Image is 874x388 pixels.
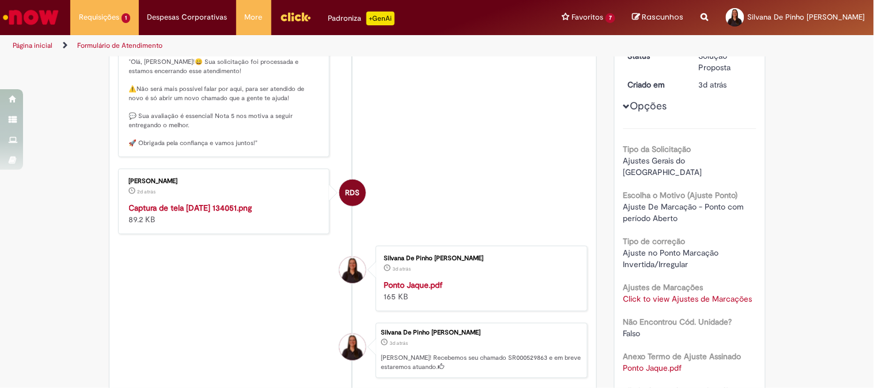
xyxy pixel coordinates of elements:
div: Padroniza [328,12,395,25]
div: Silvana De Pinho Domingues Hanada [339,334,366,360]
dt: Criado em [619,79,690,90]
b: Tipo da Solicitação [623,144,691,154]
div: [PERSON_NAME] [129,178,321,185]
span: 7 [606,13,615,23]
time: 25/08/2025 09:11:43 [389,340,408,347]
a: Página inicial [13,41,52,50]
span: Requisições [79,12,119,23]
div: Silvana De Pinho [PERSON_NAME] [384,255,576,262]
span: RDS [346,179,360,207]
ul: Trilhas de página [9,35,574,56]
span: Ajustes Gerais do [GEOGRAPHIC_DATA] [623,155,702,177]
span: Rascunhos [642,12,684,22]
span: 1 [122,13,130,23]
div: Raquel De Souza [339,180,366,206]
a: Captura de tela [DATE] 134051.png [129,203,252,213]
span: 3d atrás [389,340,408,347]
a: Formulário de Atendimento [77,41,162,50]
b: Escolha o Motivo (Ajuste Ponto) [623,190,738,200]
span: 3d atrás [699,79,727,90]
span: Favoritos [572,12,603,23]
img: ServiceNow [1,6,60,29]
span: Despesas Corporativas [147,12,228,23]
span: More [245,12,263,23]
li: Silvana De Pinho Domingues Hanada [118,323,588,378]
div: Solução Proposta [699,50,752,73]
b: Não Encontrou Cód. Unidade? [623,317,732,327]
p: "Olá, [PERSON_NAME]!😄 Sua solicitação foi processada e estamos encerrando esse atendimento! ⚠️Não... [129,40,321,148]
span: Ajuste De Marcação - Ponto com período Aberto [623,201,747,223]
a: Ponto Jaque.pdf [384,280,442,290]
p: [PERSON_NAME]! Recebemos seu chamado SR000529863 e em breve estaremos atuando. [381,353,581,371]
b: Tipo de correção [623,236,686,246]
div: 165 KB [384,279,576,302]
time: 25/08/2025 09:09:50 [392,265,411,272]
img: click_logo_yellow_360x200.png [280,8,311,25]
time: 25/08/2025 09:11:43 [699,79,727,90]
div: Silvana De Pinho Domingues Hanada [339,257,366,283]
p: +GenAi [366,12,395,25]
span: Ajuste no Ponto Marcação Invertida/Irregular [623,248,721,269]
a: Rascunhos [633,12,684,23]
span: Silvana De Pinho [PERSON_NAME] [748,12,865,22]
b: Ajustes de Marcações [623,282,703,292]
span: 2d atrás [138,188,156,195]
time: 26/08/2025 13:41:21 [138,188,156,195]
a: Download de Ponto Jaque.pdf [623,363,682,373]
div: 25/08/2025 09:11:43 [699,79,752,90]
span: 3d atrás [392,265,411,272]
b: Anexo Termo de Ajuste Assinado [623,351,741,362]
div: 89.2 KB [129,202,321,225]
span: Falso [623,328,641,338]
div: Silvana De Pinho [PERSON_NAME] [381,329,581,336]
a: Click to view Ajustes de Marcações [623,294,752,304]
